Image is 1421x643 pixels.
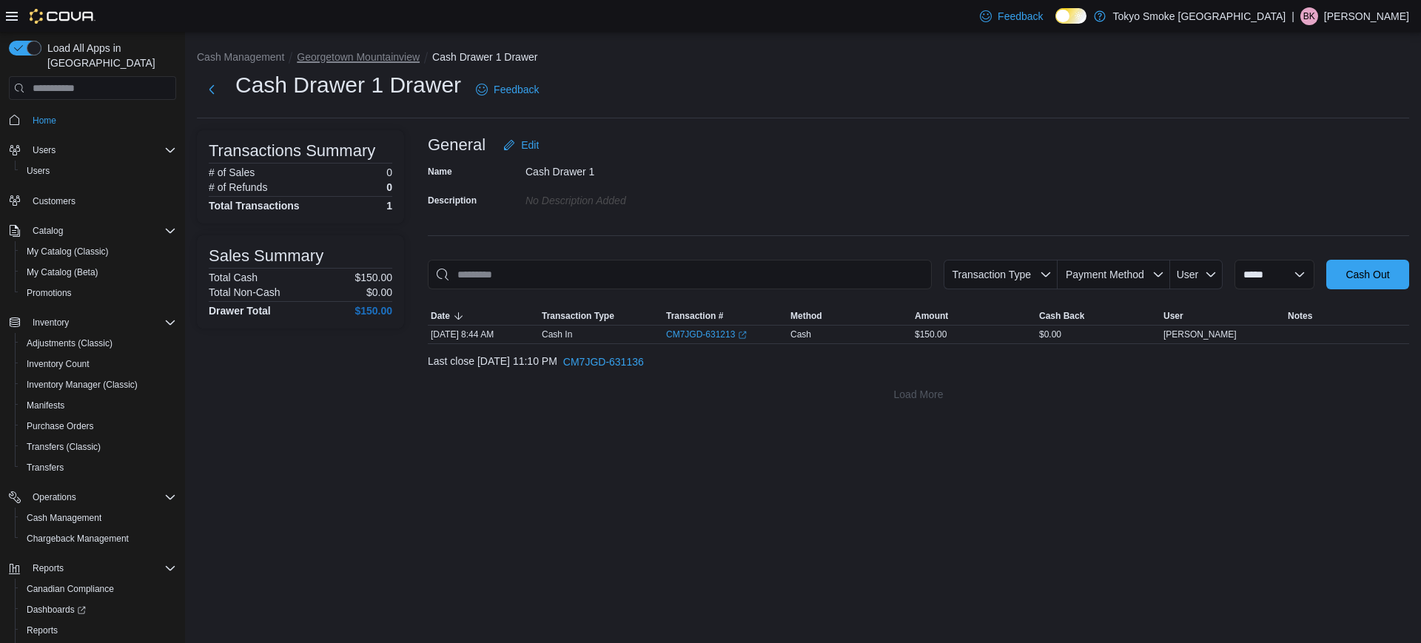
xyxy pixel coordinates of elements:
div: Bonnie Kissoon [1300,7,1318,25]
button: Payment Method [1058,260,1170,289]
button: Operations [27,488,82,506]
span: Purchase Orders [27,420,94,432]
input: This is a search bar. As you type, the results lower in the page will automatically filter. [428,260,932,289]
h4: Drawer Total [209,305,271,317]
span: Customers [33,195,75,207]
button: Notes [1285,307,1409,325]
span: [PERSON_NAME] [1163,329,1237,340]
button: Users [3,140,182,161]
span: Date [431,310,450,322]
nav: An example of EuiBreadcrumbs [197,50,1409,67]
button: Inventory Manager (Classic) [15,374,182,395]
h3: Transactions Summary [209,142,375,160]
button: User [1170,260,1223,289]
span: Payment Method [1066,269,1144,280]
span: Dashboards [27,604,86,616]
span: Users [21,162,176,180]
button: My Catalog (Beta) [15,262,182,283]
button: Cash Out [1326,260,1409,289]
span: Reports [33,562,64,574]
a: Reports [21,622,64,639]
span: Reports [21,622,176,639]
h6: # of Refunds [209,181,267,193]
span: Inventory [27,314,176,331]
span: User [1177,269,1199,280]
a: Transfers [21,459,70,477]
span: Method [790,310,822,322]
span: Users [33,144,56,156]
span: Manifests [21,397,176,414]
span: Promotions [27,287,72,299]
label: Name [428,166,452,178]
button: Purchase Orders [15,416,182,437]
span: Customers [27,192,176,210]
span: Transaction Type [542,310,614,322]
span: Load All Apps in [GEOGRAPHIC_DATA] [41,41,176,70]
p: $0.00 [366,286,392,298]
button: Customers [3,190,182,212]
span: Home [33,115,56,127]
span: Inventory Manager (Classic) [27,379,138,391]
button: Method [787,307,912,325]
button: Reports [27,559,70,577]
span: $150.00 [915,329,947,340]
a: Manifests [21,397,70,414]
span: CM7JGD-631136 [563,354,644,369]
button: Users [15,161,182,181]
span: Transaction Type [952,269,1031,280]
button: Users [27,141,61,159]
button: Inventory Count [15,354,182,374]
p: 0 [386,181,392,193]
button: Transaction # [663,307,787,325]
span: Amount [915,310,948,322]
span: Operations [33,491,76,503]
button: Transaction Type [539,307,663,325]
button: Catalog [27,222,69,240]
button: Reports [15,620,182,641]
a: Transfers (Classic) [21,438,107,456]
span: Cash Management [27,512,101,524]
span: Users [27,165,50,177]
h6: Total Cash [209,272,258,283]
span: Chargeback Management [27,533,129,545]
a: Inventory Count [21,355,95,373]
span: Canadian Compliance [27,583,114,595]
a: Chargeback Management [21,530,135,548]
span: Transfers [21,459,176,477]
div: Cash Drawer 1 [525,160,724,178]
span: Transfers [27,462,64,474]
a: Inventory Manager (Classic) [21,376,144,394]
button: Cash Management [197,51,284,63]
span: Transfers (Classic) [27,441,101,453]
span: Cash Management [21,509,176,527]
a: Cash Management [21,509,107,527]
button: User [1160,307,1285,325]
button: Transfers (Classic) [15,437,182,457]
p: Tokyo Smoke [GEOGRAPHIC_DATA] [1113,7,1286,25]
h4: Total Transactions [209,200,300,212]
a: Users [21,162,56,180]
span: Notes [1288,310,1312,322]
a: Dashboards [21,601,92,619]
span: Operations [27,488,176,506]
div: No Description added [525,189,724,206]
span: Reports [27,559,176,577]
span: My Catalog (Classic) [21,243,176,260]
span: Catalog [33,225,63,237]
span: Chargeback Management [21,530,176,548]
h4: $150.00 [355,305,392,317]
a: Promotions [21,284,78,302]
div: Last close [DATE] 11:10 PM [428,347,1409,377]
span: Inventory Manager (Classic) [21,376,176,394]
span: Cash Out [1346,267,1389,282]
a: Feedback [470,75,545,104]
p: [PERSON_NAME] [1324,7,1409,25]
p: | [1291,7,1294,25]
span: My Catalog (Classic) [27,246,109,257]
button: Adjustments (Classic) [15,333,182,354]
span: Reports [27,625,58,636]
span: Transfers (Classic) [21,438,176,456]
button: Cash Management [15,508,182,528]
h3: Sales Summary [209,247,323,265]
